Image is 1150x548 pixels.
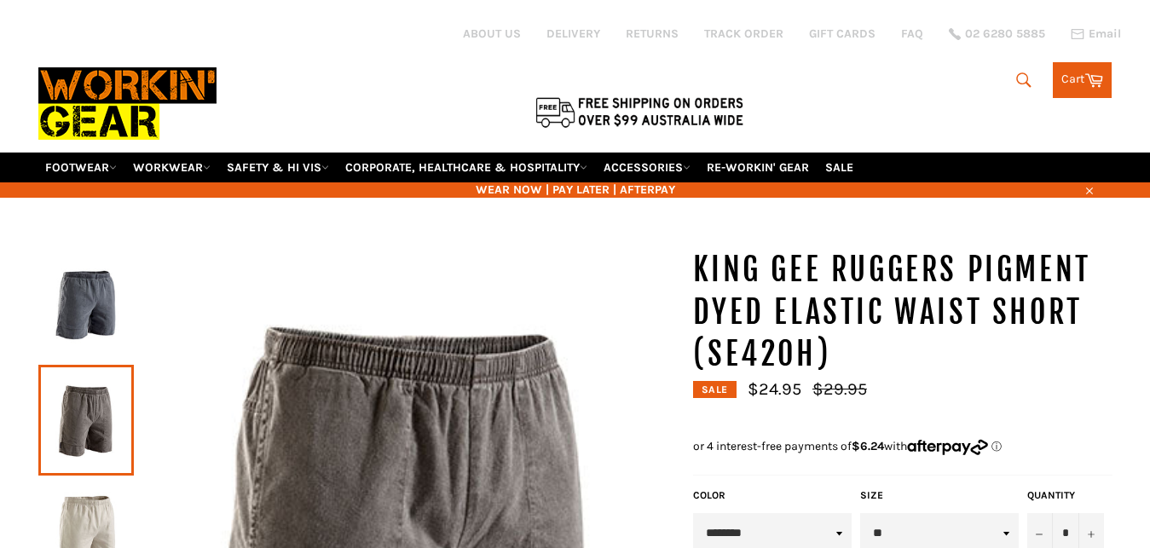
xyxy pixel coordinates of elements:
a: WORKWEAR [126,153,217,182]
a: Cart [1053,62,1112,98]
div: Sale [693,381,737,398]
a: DELIVERY [546,26,600,42]
a: ACCESSORIES [597,153,697,182]
s: $29.95 [812,379,867,399]
img: KING GEE Ruggers Pigment Dyed Elastic Waist Short (SE420H) - Workin' Gear [47,259,125,353]
span: Email [1089,28,1121,40]
img: Flat $9.95 shipping Australia wide [533,94,746,130]
label: Quantity [1027,488,1104,503]
a: RETURNS [626,26,679,42]
a: RE-WORKIN' GEAR [700,153,816,182]
span: WEAR NOW | PAY LATER | AFTERPAY [38,182,1112,198]
a: ABOUT US [463,26,521,42]
img: Workin Gear leaders in Workwear, Safety Boots, PPE, Uniforms. Australia's No.1 in Workwear [38,55,217,152]
span: 02 6280 5885 [965,28,1045,40]
a: 02 6280 5885 [949,28,1045,40]
label: Size [860,488,1019,503]
a: GIFT CARDS [809,26,876,42]
a: TRACK ORDER [704,26,783,42]
label: Color [693,488,852,503]
a: SALE [818,153,860,182]
a: Email [1071,27,1121,41]
a: SAFETY & HI VIS [220,153,336,182]
h1: KING GEE Ruggers Pigment Dyed Elastic Waist Short (SE420H) [693,249,1112,376]
a: FAQ [901,26,923,42]
span: $24.95 [748,379,801,399]
a: CORPORATE, HEALTHCARE & HOSPITALITY [338,153,594,182]
a: FOOTWEAR [38,153,124,182]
